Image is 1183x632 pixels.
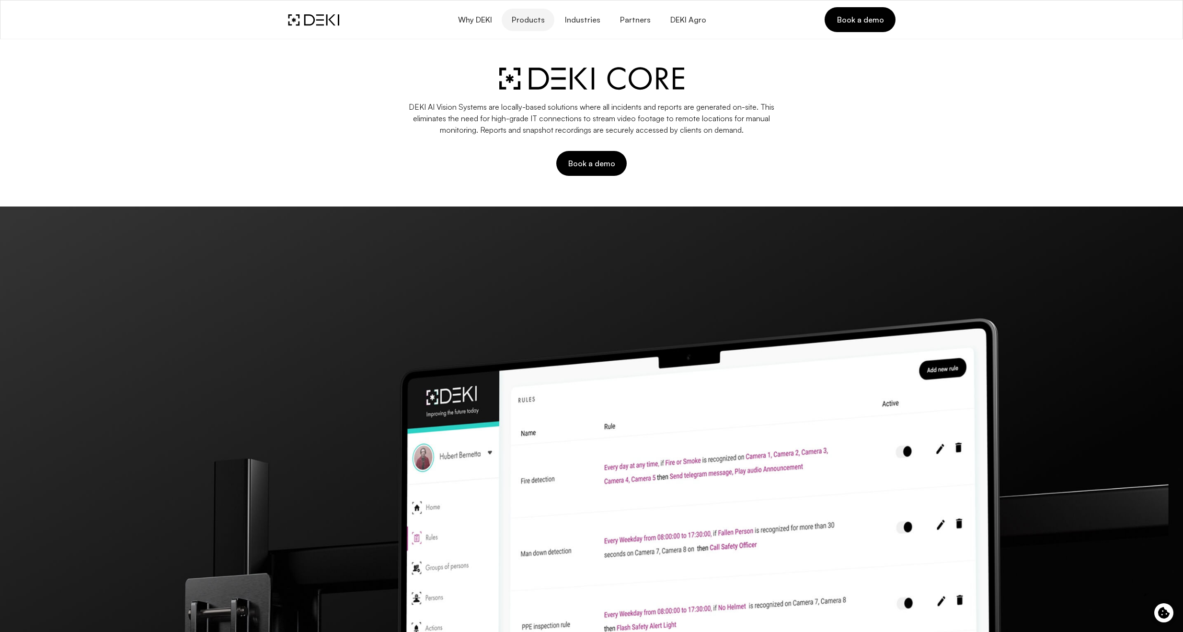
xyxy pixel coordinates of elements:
span: Book a demo [568,158,615,169]
span: Why DEKI [457,15,492,24]
span: Products [511,15,545,24]
span: Book a demo [836,14,884,25]
button: Cookie control [1154,603,1173,622]
span: DEKI Agro [670,15,706,24]
a: DEKI Agro [660,9,716,31]
a: Book a demo [825,7,895,32]
img: deki-ai-agent.svg [499,67,684,90]
button: Book a demo [556,151,627,176]
span: Partners [620,15,651,24]
button: Products [502,9,554,31]
p: DEKI AI Vision Systems are locally-based solutions where all incidents and reports are generated ... [405,101,779,136]
button: Industries [554,9,609,31]
button: Why DEKI [448,9,501,31]
a: Partners [610,9,660,31]
span: Industries [564,15,600,24]
img: DEKI Logo [288,14,339,26]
